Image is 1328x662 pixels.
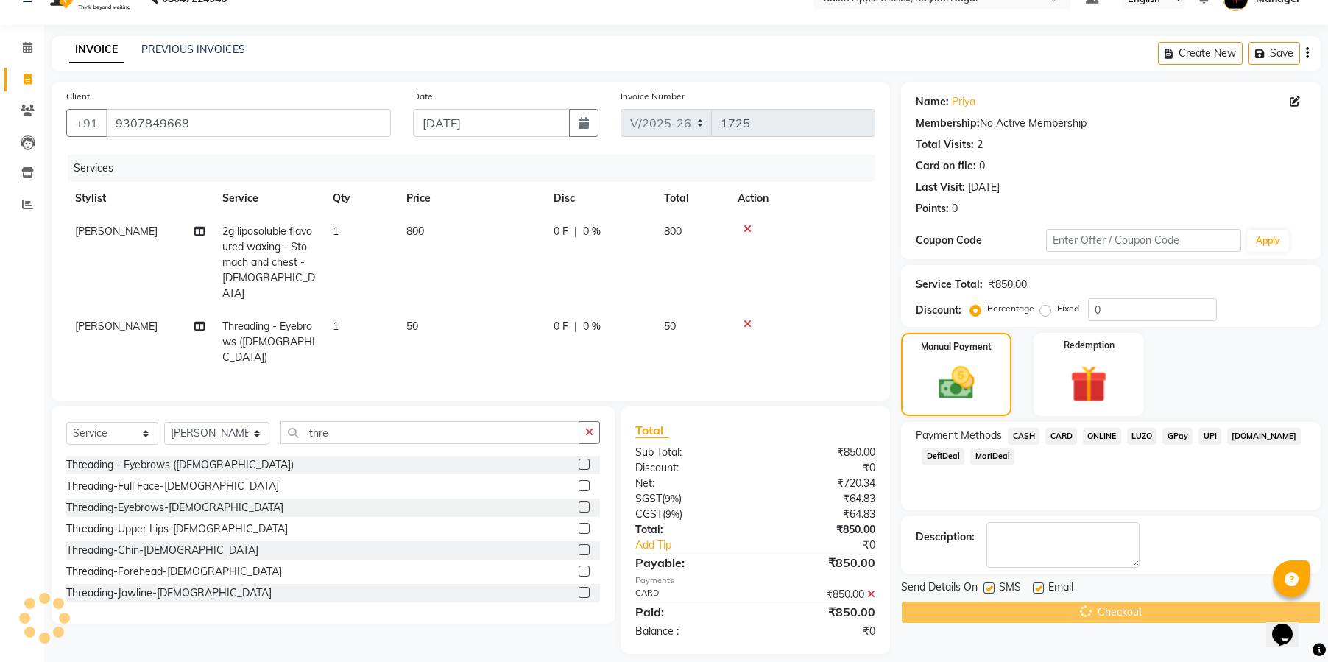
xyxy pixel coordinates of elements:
span: 1 [333,225,339,238]
label: Redemption [1064,339,1115,352]
span: CGST [635,507,663,521]
span: Total [635,423,669,438]
div: CARD [624,587,755,602]
input: Search or Scan [280,421,579,444]
span: CASH [1008,428,1039,445]
span: 9% [665,493,679,504]
div: Service Total: [916,277,983,292]
span: | [574,319,577,334]
div: Discount: [916,303,961,318]
button: Create New [1158,42,1243,65]
div: ₹850.00 [755,587,886,602]
div: ₹0 [755,460,886,476]
div: Points: [916,201,949,216]
div: Payable: [624,554,755,571]
div: 2 [977,137,983,152]
div: Paid: [624,603,755,621]
span: ONLINE [1083,428,1121,445]
div: Net: [624,476,755,491]
button: +91 [66,109,107,137]
a: PREVIOUS INVOICES [141,43,245,56]
th: Service [213,182,324,215]
span: | [574,224,577,239]
span: 0 % [583,224,601,239]
span: 50 [406,320,418,333]
div: ₹850.00 [755,445,886,460]
div: Threading - Eyebrows ([DEMOGRAPHIC_DATA]) [66,457,294,473]
span: DefiDeal [922,448,964,465]
span: CARD [1045,428,1077,445]
div: [DATE] [968,180,1000,195]
div: Name: [916,94,949,110]
span: GPay [1162,428,1193,445]
label: Fixed [1057,302,1079,315]
span: Email [1048,580,1073,598]
button: Save [1248,42,1300,65]
div: Description: [916,529,975,545]
th: Price [398,182,545,215]
img: _gift.svg [1059,361,1119,407]
div: Threading-Forehead-[DEMOGRAPHIC_DATA] [66,564,282,580]
div: Threading-Eyebrows-[DEMOGRAPHIC_DATA] [66,500,283,515]
a: INVOICE [69,37,124,63]
th: Action [729,182,875,215]
div: Total: [624,522,755,538]
div: Services [68,155,886,182]
div: Balance : [624,624,755,639]
span: 0 % [583,319,601,334]
button: Apply [1247,230,1289,252]
div: Payments [635,574,876,587]
th: Qty [324,182,398,215]
div: Coupon Code [916,233,1046,248]
div: Last Visit: [916,180,965,195]
a: Priya [952,94,975,110]
span: 9% [665,508,679,520]
a: Add Tip [624,538,777,553]
span: 0 F [554,319,568,334]
span: Payment Methods [916,428,1002,443]
label: Manual Payment [921,340,992,353]
span: 1 [333,320,339,333]
span: 50 [664,320,676,333]
div: Threading-Upper Lips-[DEMOGRAPHIC_DATA] [66,521,288,537]
th: Total [655,182,729,215]
div: ₹850.00 [755,522,886,538]
span: [PERSON_NAME] [75,225,158,238]
div: Card on file: [916,158,976,174]
span: Send Details On [901,580,978,598]
div: ₹64.83 [755,491,886,507]
div: ₹0 [755,624,886,639]
div: ₹850.00 [989,277,1027,292]
span: SMS [999,580,1021,598]
div: Discount: [624,460,755,476]
div: Threading-Chin-[DEMOGRAPHIC_DATA] [66,543,258,558]
div: Threading-Jawline-[DEMOGRAPHIC_DATA] [66,585,272,601]
th: Disc [545,182,655,215]
label: Percentage [987,302,1034,315]
span: MariDeal [970,448,1014,465]
label: Date [413,90,433,103]
span: SGST [635,492,662,505]
div: No Active Membership [916,116,1306,131]
th: Stylist [66,182,213,215]
label: Invoice Number [621,90,685,103]
div: Total Visits: [916,137,974,152]
span: 800 [406,225,424,238]
input: Search by Name/Mobile/Email/Code [106,109,391,137]
input: Enter Offer / Coupon Code [1046,229,1241,252]
label: Client [66,90,90,103]
span: LUZO [1127,428,1157,445]
span: [DOMAIN_NAME] [1227,428,1301,445]
div: Sub Total: [624,445,755,460]
iframe: chat widget [1266,603,1313,647]
span: [PERSON_NAME] [75,320,158,333]
div: ₹0 [777,538,887,553]
div: Threading-Full Face-[DEMOGRAPHIC_DATA] [66,479,279,494]
div: ₹720.34 [755,476,886,491]
span: 0 F [554,224,568,239]
span: 2g liposoluble flavoured waxing - Stomach and chest - [DEMOGRAPHIC_DATA] [222,225,315,300]
div: ( ) [624,491,755,507]
div: Membership: [916,116,980,131]
div: ₹850.00 [755,554,886,571]
span: Threading - Eyebrows ([DEMOGRAPHIC_DATA]) [222,320,315,364]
